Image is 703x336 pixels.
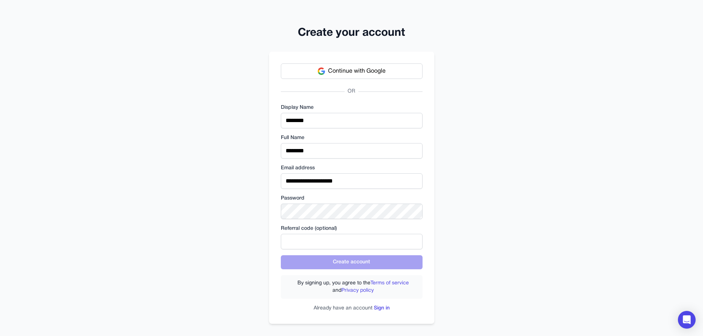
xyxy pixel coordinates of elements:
span: Continue with Google [328,67,386,76]
button: Create account [281,255,423,269]
label: Password [281,195,423,202]
label: By signing up, you agree to the and [288,280,418,294]
img: Google [318,67,325,75]
label: Email address [281,164,423,172]
a: Terms of service [371,281,409,285]
label: Referral code (optional) [281,225,423,232]
div: Open Intercom Messenger [678,311,696,329]
a: Sign in [374,306,390,311]
span: OR [345,88,358,95]
label: Full Name [281,134,423,142]
p: Already have an account [281,305,423,312]
button: Continue with Google [281,63,423,79]
h2: Create your account [269,27,434,40]
a: Privacy policy [341,288,374,293]
label: Display Name [281,104,423,111]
